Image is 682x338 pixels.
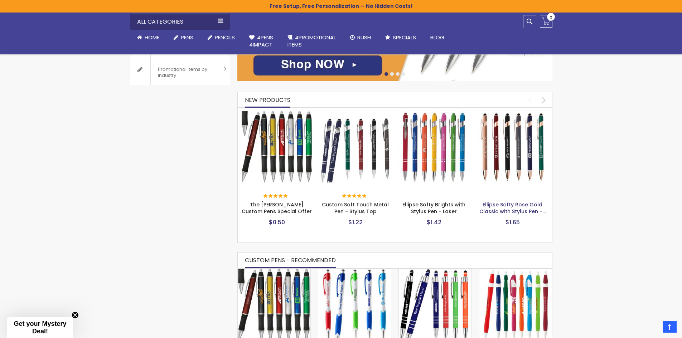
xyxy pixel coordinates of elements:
a: Ellipse Softy Brights with Stylus Pen - Laser [398,111,470,117]
div: All Categories [130,14,230,30]
a: Custom Soft Touch Metal Pen - Stylus Top [320,111,391,117]
span: CUSTOM PENS - RECOMMENDED [245,256,336,264]
span: New Products [245,96,290,104]
span: Rush [357,34,371,41]
span: Pencils [215,34,235,41]
img: The Barton Custom Pens Special Offer [241,111,313,183]
span: $1.65 [506,218,520,226]
div: 100% [342,194,367,199]
span: 0 [550,14,552,21]
img: Ellipse Softy Brights with Stylus Pen - Laser [398,111,470,183]
span: $1.22 [348,218,363,226]
iframe: Google Customer Reviews [623,319,682,338]
img: Ellipse Softy Rose Gold Classic with Stylus Pen - Silver Laser [477,111,548,183]
span: 4Pens 4impact [249,34,273,48]
a: Avenir® Custom Soft Grip Advertising Pens [318,269,391,275]
a: Celeste Soft Touch Metal Pens With Stylus - Special Offer [399,269,471,275]
span: Get your Mystery Deal! [14,320,66,335]
div: prev [524,94,536,106]
a: Pencils [200,30,242,45]
span: Home [145,34,159,41]
a: Dart Color slim Pens [479,269,552,275]
span: $1.42 [427,218,441,226]
a: 0 [540,15,552,28]
a: 4PROMOTIONALITEMS [280,30,343,53]
a: Custom Soft Touch Metal Pen - Stylus Top [322,201,389,215]
div: 100% [263,194,289,199]
span: Pens [181,34,193,41]
div: next [538,94,550,106]
a: 4Pens4impact [242,30,280,53]
a: The Barton Custom Pens Special Offer [241,111,313,117]
a: Ellipse Softy Rose Gold Classic with Stylus Pen - Silver Laser [477,111,548,117]
a: Ellipse Softy Rose Gold Classic with Stylus Pen -… [479,201,546,215]
a: Ellipse Softy Brights with Stylus Pen - Laser [402,201,465,215]
div: Get your Mystery Deal!Close teaser [7,317,73,338]
span: Specials [393,34,416,41]
span: $0.50 [269,218,285,226]
span: Blog [430,34,444,41]
img: Custom Soft Touch Metal Pen - Stylus Top [320,111,391,183]
a: The [PERSON_NAME] Custom Pens Special Offer [242,201,312,215]
a: Pens [166,30,200,45]
a: Rush [343,30,378,45]
a: Promotional Items by Industry [130,60,230,85]
a: Home [130,30,166,45]
a: The Barton Custom Pens Special Offer [238,269,310,275]
button: Close teaser [72,312,79,319]
a: Blog [423,30,451,45]
span: Promotional Items by Industry [150,60,221,85]
a: Specials [378,30,423,45]
span: 4PROMOTIONAL ITEMS [287,34,336,48]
